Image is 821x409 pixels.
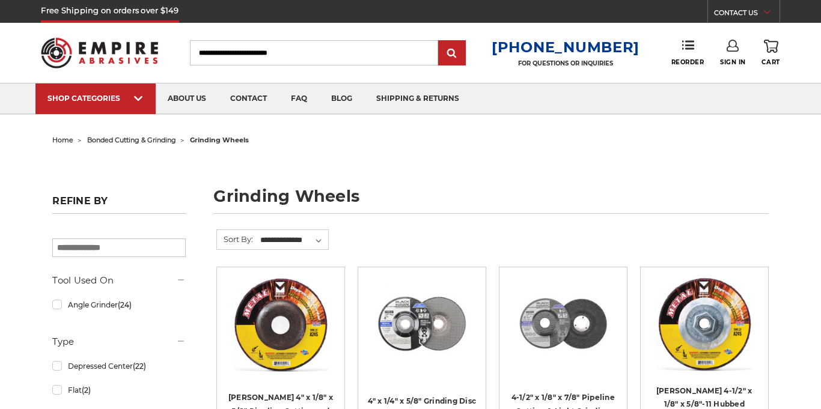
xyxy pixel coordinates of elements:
img: Mercer 4" x 1/8" x 5/8 Cutting and Light Grinding Wheel [233,276,329,372]
span: Cart [761,58,780,66]
a: Angle Grinder [52,294,185,315]
a: Cart [761,40,780,66]
span: Sign In [720,58,746,66]
h5: Tool Used On [52,273,185,288]
div: SHOP CATEGORIES [47,94,144,103]
h1: grinding wheels [213,188,768,214]
a: Depressed Center [52,356,185,377]
h5: Refine by [52,195,185,214]
a: shipping & returns [364,83,471,114]
img: 4 inch BHA grinding wheels [374,276,470,372]
input: Submit [440,41,464,65]
img: Empire Abrasives [41,30,157,76]
a: home [52,136,73,144]
img: View of Black Hawk's 4 1/2 inch T27 pipeline disc, showing both front and back of the grinding wh... [515,276,611,372]
h5: Type [52,335,185,349]
a: [PHONE_NUMBER] [492,38,639,56]
span: Reorder [671,58,704,66]
span: (24) [118,300,132,309]
label: Sort By: [217,230,253,248]
a: CONTACT US [714,6,780,23]
a: blog [319,83,364,114]
a: 4 inch BHA grinding wheels [367,276,477,386]
a: View of Black Hawk's 4 1/2 inch T27 pipeline disc, showing both front and back of the grinding wh... [508,276,618,386]
p: FOR QUESTIONS OR INQUIRIES [492,59,639,67]
select: Sort By: [258,231,328,249]
a: bonded cutting & grinding [87,136,176,144]
span: (22) [133,362,146,371]
a: Flat [52,380,185,401]
span: grinding wheels [190,136,249,144]
span: (2) [82,386,91,395]
img: Mercer 4-1/2" x 1/8" x 5/8"-11 Hubbed Cutting and Light Grinding Wheel [656,276,752,372]
a: contact [218,83,279,114]
a: faq [279,83,319,114]
a: Reorder [671,40,704,65]
a: Mercer 4" x 1/8" x 5/8 Cutting and Light Grinding Wheel [225,276,336,386]
a: about us [156,83,218,114]
a: Mercer 4-1/2" x 1/8" x 5/8"-11 Hubbed Cutting and Light Grinding Wheel [649,276,760,386]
